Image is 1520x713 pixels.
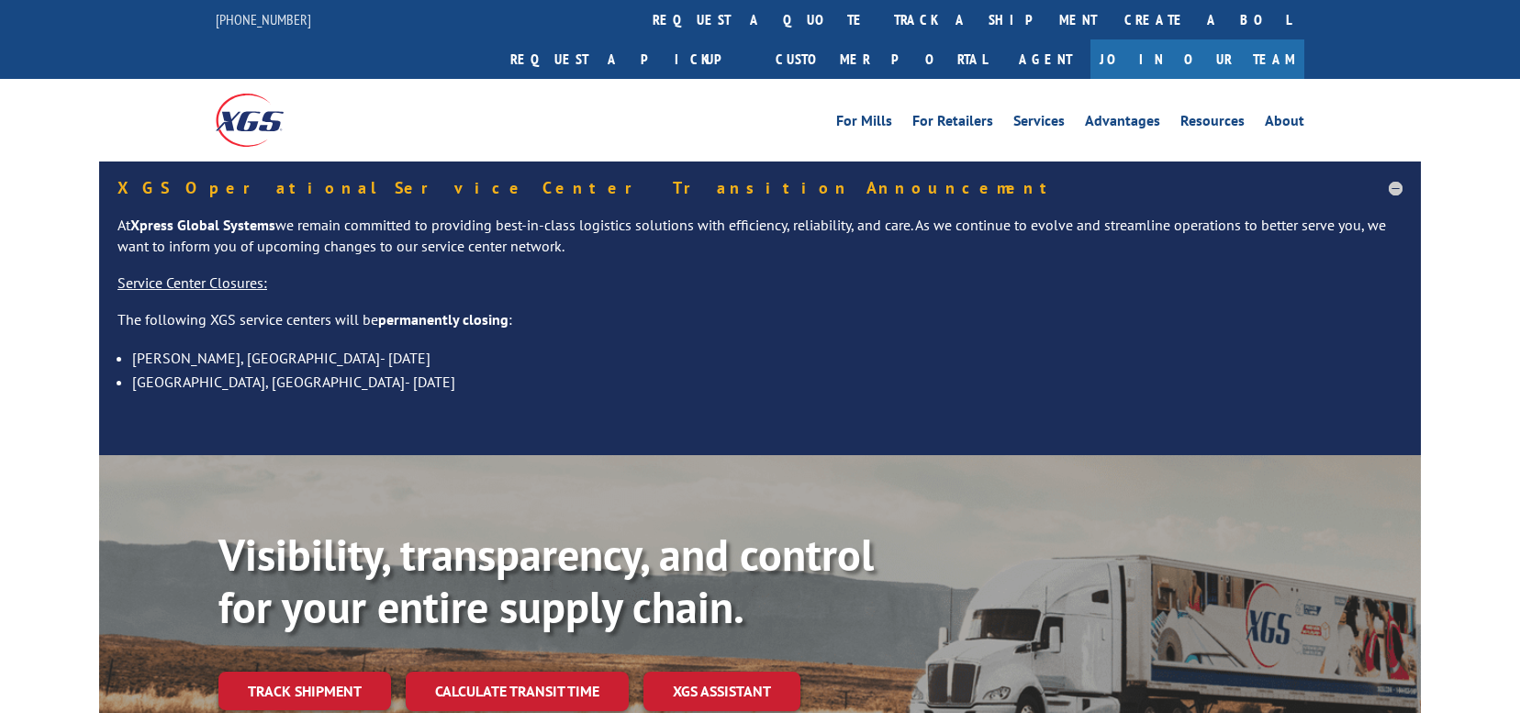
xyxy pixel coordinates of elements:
li: [GEOGRAPHIC_DATA], [GEOGRAPHIC_DATA]- [DATE] [132,370,1403,394]
a: Join Our Team [1090,39,1304,79]
a: [PHONE_NUMBER] [216,10,311,28]
a: Customer Portal [762,39,1000,79]
b: Visibility, transparency, and control for your entire supply chain. [218,526,874,636]
a: For Retailers [912,114,993,134]
a: Advantages [1085,114,1160,134]
a: Services [1013,114,1065,134]
a: About [1265,114,1304,134]
a: Resources [1180,114,1245,134]
a: Agent [1000,39,1090,79]
u: Service Center Closures: [117,273,267,292]
strong: Xpress Global Systems [130,216,275,234]
a: Request a pickup [497,39,762,79]
a: Track shipment [218,672,391,710]
a: XGS ASSISTANT [643,672,800,711]
h5: XGS Operational Service Center Transition Announcement [117,180,1403,196]
li: [PERSON_NAME], [GEOGRAPHIC_DATA]- [DATE] [132,346,1403,370]
a: Calculate transit time [406,672,629,711]
p: At we remain committed to providing best-in-class logistics solutions with efficiency, reliabilit... [117,215,1403,273]
a: For Mills [836,114,892,134]
strong: permanently closing [378,310,509,329]
p: The following XGS service centers will be : [117,309,1403,346]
